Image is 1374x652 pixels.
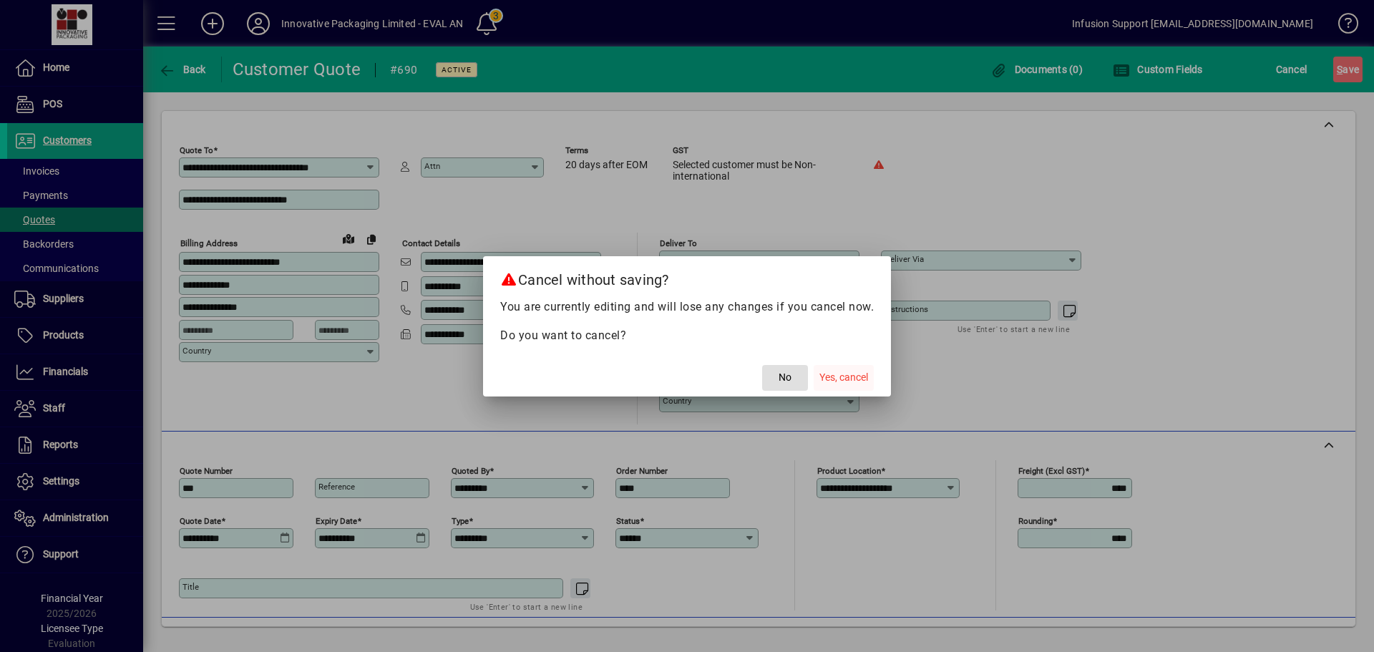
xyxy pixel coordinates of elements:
[762,365,808,391] button: No
[500,327,874,344] p: Do you want to cancel?
[779,370,791,385] span: No
[814,365,874,391] button: Yes, cancel
[500,298,874,316] p: You are currently editing and will lose any changes if you cancel now.
[483,256,891,298] h2: Cancel without saving?
[819,370,868,385] span: Yes, cancel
